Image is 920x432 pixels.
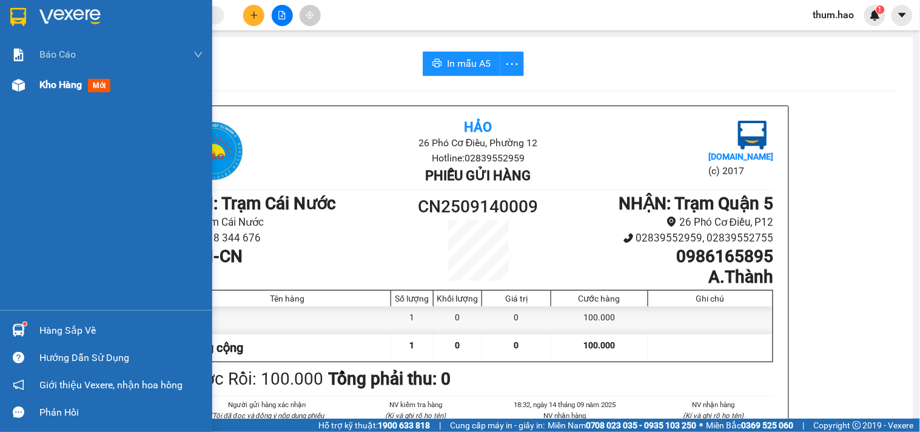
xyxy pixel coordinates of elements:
img: logo.jpg [738,121,767,150]
b: GỬI : Trạm Cái Nước [15,88,169,108]
li: 02839552959, 02839552755 [552,230,773,246]
div: Số lượng [394,294,430,303]
span: 0 [514,340,519,350]
span: | [803,419,805,432]
span: Miền Bắc [707,419,794,432]
div: Hàng sắp về [39,322,203,340]
li: 26 Phó Cơ Điều, P12 [552,214,773,231]
li: Hotline: 02839552959 [113,45,507,60]
div: Cước Rồi : 100.000 [183,366,324,393]
button: plus [243,5,264,26]
span: Báo cáo [39,47,76,62]
span: caret-down [897,10,908,21]
div: Ghi chú [651,294,770,303]
img: logo-vxr [10,8,26,26]
b: Tổng phải thu: 0 [329,369,451,389]
span: down [193,50,203,59]
div: BX [184,306,392,334]
span: aim [306,11,314,19]
img: logo.jpg [15,15,76,76]
span: question-circle [13,352,24,363]
span: 0 [455,340,460,350]
span: environment [666,217,677,227]
li: NV nhận hàng [505,410,625,421]
img: logo.jpg [183,121,244,181]
b: [DOMAIN_NAME] [708,152,773,161]
span: | [439,419,441,432]
sup: 1 [876,5,885,14]
div: Tên hàng [187,294,388,303]
div: Cước hàng [554,294,644,303]
span: mới [88,79,110,92]
div: Giá trị [485,294,548,303]
li: Hotline: 02839552959 [281,150,675,166]
span: phone [623,233,634,243]
span: printer [432,58,442,70]
div: 0 [434,306,482,334]
li: NV kiểm tra hàng [356,399,476,410]
strong: 1900 633 818 [378,420,430,430]
span: Giới thiệu Vexere, nhận hoa hồng [39,377,183,393]
div: 1 [391,306,434,334]
span: Miền Nam [548,419,697,432]
span: Cung cấp máy in - giấy in: [450,419,545,432]
span: thum.hao [804,7,864,22]
img: solution-icon [12,49,25,61]
span: 100.000 [583,340,615,350]
i: (Tôi đã đọc và đồng ý nộp dung phiếu gửi hàng) [210,411,324,431]
div: Khối lượng [437,294,478,303]
strong: 0708 023 035 - 0935 103 250 [586,420,697,430]
b: Phiếu gửi hàng [425,168,531,183]
i: (Kí và ghi rõ họ tên) [386,411,446,420]
span: 1 [878,5,882,14]
span: 1 [410,340,415,350]
span: Tổng cộng [187,340,244,355]
h1: A.Thành [552,267,773,288]
li: Trạm Cái Nước [183,214,405,231]
span: Hỗ trợ kỹ thuật: [318,419,430,432]
span: ⚪️ [700,423,703,428]
div: Hướng dẫn sử dụng [39,349,203,367]
b: GỬI : Trạm Cái Nước [183,194,337,214]
b: NHẬN : Trạm Quận 5 [619,194,774,214]
span: plus [250,11,258,19]
li: 18:32, ngày 14 tháng 09 năm 2025 [505,399,625,410]
span: In mẫu A5 [447,56,491,71]
b: Hảo [464,120,492,135]
img: warehouse-icon [12,79,25,92]
button: more [500,52,524,76]
strong: 0369 525 060 [742,420,794,430]
div: 0 [482,306,551,334]
img: warehouse-icon [12,324,25,337]
span: file-add [278,11,286,19]
h1: CN2509140009 [405,194,552,220]
div: Phản hồi [39,403,203,422]
button: printerIn mẫu A5 [423,52,500,76]
span: Kho hàng [39,79,82,90]
img: icon-new-feature [870,10,881,21]
li: NV nhận hàng [654,399,774,410]
li: 0918 344 676 [183,230,405,246]
li: 26 Phó Cơ Điều, Phường 12 [113,30,507,45]
li: 26 Phó Cơ Điều, Phường 12 [281,135,675,150]
span: notification [13,379,24,391]
i: (Kí và ghi rõ họ tên) [683,411,744,420]
li: Người gửi hàng xác nhận [207,399,327,410]
span: more [500,56,523,72]
span: message [13,407,24,418]
li: (c) 2017 [708,163,773,178]
span: copyright [853,421,861,430]
div: 100.000 [551,306,648,334]
h1: MÃI-CN [183,246,405,267]
button: aim [300,5,321,26]
h1: 0986165895 [552,246,773,267]
button: file-add [272,5,293,26]
sup: 1 [23,322,27,326]
button: caret-down [891,5,913,26]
